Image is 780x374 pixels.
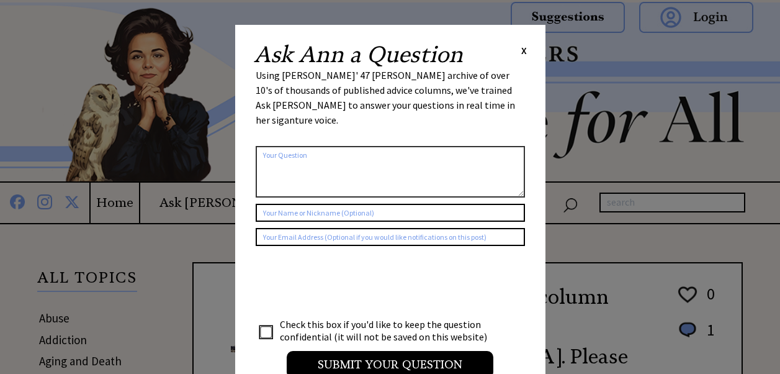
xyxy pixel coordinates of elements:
[256,68,525,140] div: Using [PERSON_NAME]' 47 [PERSON_NAME] archive of over 10's of thousands of published advice colum...
[279,317,499,344] td: Check this box if you'd like to keep the question confidential (it will not be saved on this webs...
[256,258,444,307] iframe: reCAPTCHA
[254,43,463,66] h2: Ask Ann a Question
[256,204,525,222] input: Your Name or Nickname (Optional)
[256,228,525,246] input: Your Email Address (Optional if you would like notifications on this post)
[521,44,527,57] span: X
